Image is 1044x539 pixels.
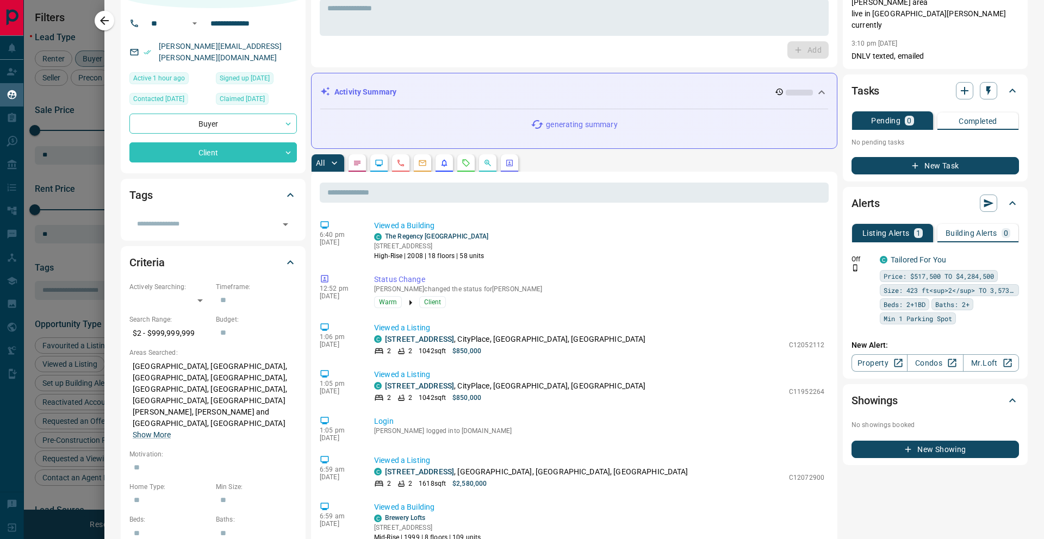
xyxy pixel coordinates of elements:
[419,346,446,356] p: 1042 sqft
[133,429,171,441] button: Show More
[385,466,688,478] p: , [GEOGRAPHIC_DATA], [GEOGRAPHIC_DATA], [GEOGRAPHIC_DATA]
[907,354,963,372] a: Condos
[374,523,481,532] p: [STREET_ADDRESS]
[385,233,488,240] a: The Regency [GEOGRAPHIC_DATA]
[374,382,382,390] div: condos.ca
[408,393,412,403] p: 2
[316,159,325,167] p: All
[852,441,1019,458] button: New Showing
[385,381,454,390] a: [STREET_ADDRESS]
[374,416,824,427] p: Login
[1004,229,1008,237] p: 0
[220,73,270,84] span: Signed up [DATE]
[374,427,824,435] p: [PERSON_NAME] logged into [DOMAIN_NAME]
[871,117,900,124] p: Pending
[129,249,297,275] div: Criteria
[385,380,646,392] p: , CityPlace, [GEOGRAPHIC_DATA], [GEOGRAPHIC_DATA]
[374,455,824,466] p: Viewed a Listing
[374,274,824,285] p: Status Change
[374,220,824,231] p: Viewed a Building
[216,93,297,108] div: Fri Jan 19 2024
[278,217,293,232] button: Open
[852,420,1019,430] p: No showings booked
[374,335,382,343] div: condos.ca
[387,479,391,488] p: 2
[216,515,297,524] p: Baths:
[320,512,358,520] p: 6:59 am
[129,282,210,292] p: Actively Searching:
[959,117,997,125] p: Completed
[144,48,151,56] svg: Email Verified
[129,72,210,87] div: Fri Sep 12 2025
[385,514,425,522] a: Brewery Lofts
[129,449,297,459] p: Motivation:
[320,427,358,434] p: 1:05 pm
[884,285,1015,296] span: Size: 423 ft<sup>2</sup> TO 3,573 ft<sup>2</sup>
[385,335,454,343] a: [STREET_ADDRESS]
[320,239,358,246] p: [DATE]
[408,479,412,488] p: 2
[188,17,201,30] button: Open
[133,73,185,84] span: Active 1 hour ago
[419,393,446,403] p: 1042 sqft
[440,159,449,167] svg: Listing Alerts
[891,255,946,264] a: Tailored For You
[129,348,297,358] p: Areas Searched:
[884,271,994,281] span: Price: $517,500 TO $4,284,500
[852,134,1019,151] p: No pending tasks
[385,467,454,476] a: [STREET_ADDRESS]
[129,114,297,134] div: Buyer
[880,256,887,264] div: condos.ca
[385,334,646,345] p: , CityPlace, [GEOGRAPHIC_DATA], [GEOGRAPHIC_DATA]
[129,182,297,208] div: Tags
[129,142,297,162] div: Client
[907,117,911,124] p: 0
[129,358,297,444] p: [GEOGRAPHIC_DATA], [GEOGRAPHIC_DATA], [GEOGRAPHIC_DATA], [GEOGRAPHIC_DATA], [GEOGRAPHIC_DATA], [G...
[852,82,879,99] h2: Tasks
[133,93,184,104] span: Contacted [DATE]
[320,473,358,481] p: [DATE]
[216,72,297,87] div: Fri Jan 19 2024
[334,86,396,98] p: Activity Summary
[452,346,481,356] p: $850,000
[852,190,1019,216] div: Alerts
[320,285,358,292] p: 12:52 pm
[216,315,297,324] p: Budget:
[387,346,391,356] p: 2
[320,231,358,239] p: 6:40 pm
[862,229,910,237] p: Listing Alerts
[852,51,1019,62] p: DNLV texted, emailed
[320,466,358,473] p: 6:59 am
[505,159,514,167] svg: Agent Actions
[159,42,282,62] a: [PERSON_NAME][EMAIL_ADDRESS][PERSON_NAME][DOMAIN_NAME]
[963,354,1019,372] a: Mr.Loft
[320,341,358,348] p: [DATE]
[320,520,358,528] p: [DATE]
[129,324,210,342] p: $2 - $999,999,999
[353,159,362,167] svg: Notes
[387,393,391,403] p: 2
[374,322,824,334] p: Viewed a Listing
[884,313,952,324] span: Min 1 Parking Spot
[220,93,265,104] span: Claimed [DATE]
[935,299,970,310] span: Baths: 2+
[452,393,481,403] p: $850,000
[789,473,824,482] p: C12072900
[320,292,358,300] p: [DATE]
[374,285,824,293] p: [PERSON_NAME] changed the status for [PERSON_NAME]
[852,264,859,272] svg: Push Notification Only
[129,482,210,492] p: Home Type:
[129,254,165,271] h2: Criteria
[789,340,824,350] p: C12052112
[375,159,383,167] svg: Lead Browsing Activity
[852,254,873,264] p: Off
[852,40,898,47] p: 3:10 pm [DATE]
[852,195,880,212] h2: Alerts
[320,380,358,387] p: 1:05 pm
[379,297,397,308] span: Warm
[424,297,441,308] span: Client
[462,159,470,167] svg: Requests
[396,159,405,167] svg: Calls
[374,241,488,251] p: [STREET_ADDRESS]
[452,479,487,488] p: $2,580,000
